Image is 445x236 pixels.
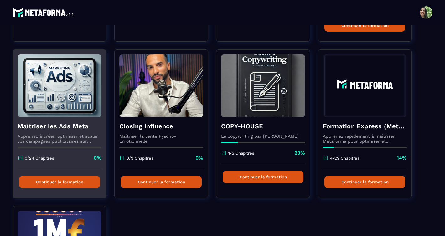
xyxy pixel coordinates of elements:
h4: COPY-HOUSE [221,122,305,131]
img: formation-background [18,54,101,117]
h4: Maîtriser les Ads Meta [18,122,101,131]
p: Apprenez à créer, optimiser et scaler vos campagnes publicitaires sur Facebook et Instagram. [18,134,101,144]
img: formation-background [221,54,305,117]
a: formation-backgroundClosing InfluenceMaîtriser la vente Pyscho-Émotionnelle0/9 Chapitres0%Continu... [114,49,216,206]
button: Continuer la formation [324,176,405,188]
h4: Closing Influence [119,122,203,131]
p: 4/29 Chapitres [330,156,360,161]
button: Continuer la formation [223,171,303,183]
a: formation-backgroundFormation Express (Metaforma)Apprenez rapidement à maîtriser Metaforma pour o... [318,49,420,206]
a: formation-backgroundCOPY-HOUSELe copywriting par [PERSON_NAME]1/5 Chapitres20%Continuer la formation [216,49,318,206]
a: formation-backgroundMaîtriser les Ads MetaApprenez à créer, optimiser et scaler vos campagnes pub... [13,49,114,206]
img: formation-background [119,54,203,117]
button: Continuer la formation [324,19,405,32]
p: 20% [294,150,305,156]
button: Continuer la formation [19,176,100,188]
p: 0/9 Chapitres [127,156,153,161]
p: 0/24 Chapitres [25,156,54,161]
p: 0% [94,155,101,162]
p: Maîtriser la vente Pyscho-Émotionnelle [119,134,203,144]
button: Continuer la formation [121,176,202,188]
h4: Formation Express (Metaforma) [323,122,407,131]
p: 1/5 Chapitres [228,151,254,156]
p: 0% [195,155,203,162]
img: formation-background [323,54,407,117]
p: 14% [397,155,407,162]
img: logo [13,6,75,19]
p: Apprenez rapidement à maîtriser Metaforma pour optimiser et automatiser votre business. 🚀 [323,134,407,144]
p: Le copywriting par [PERSON_NAME] [221,134,305,139]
